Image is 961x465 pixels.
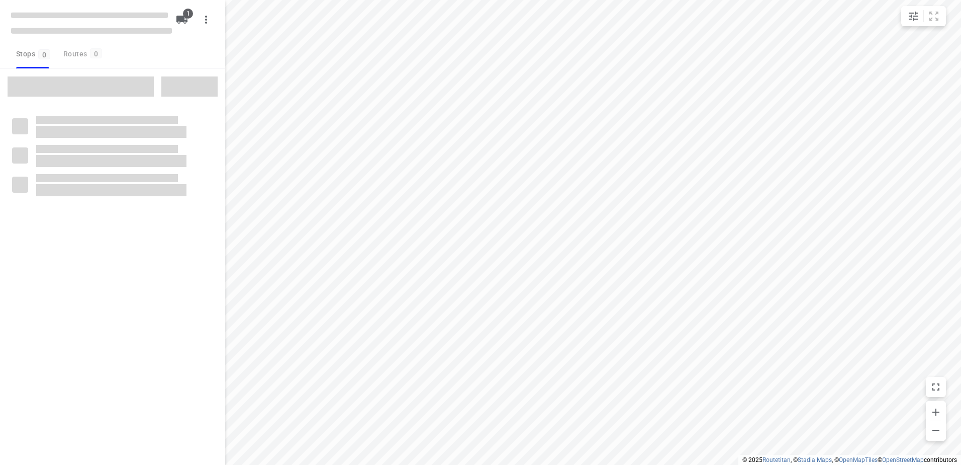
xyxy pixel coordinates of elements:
[798,456,832,463] a: Stadia Maps
[839,456,878,463] a: OpenMapTiles
[903,6,923,26] button: Map settings
[762,456,791,463] a: Routetitan
[901,6,946,26] div: small contained button group
[882,456,924,463] a: OpenStreetMap
[742,456,957,463] li: © 2025 , © , © © contributors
